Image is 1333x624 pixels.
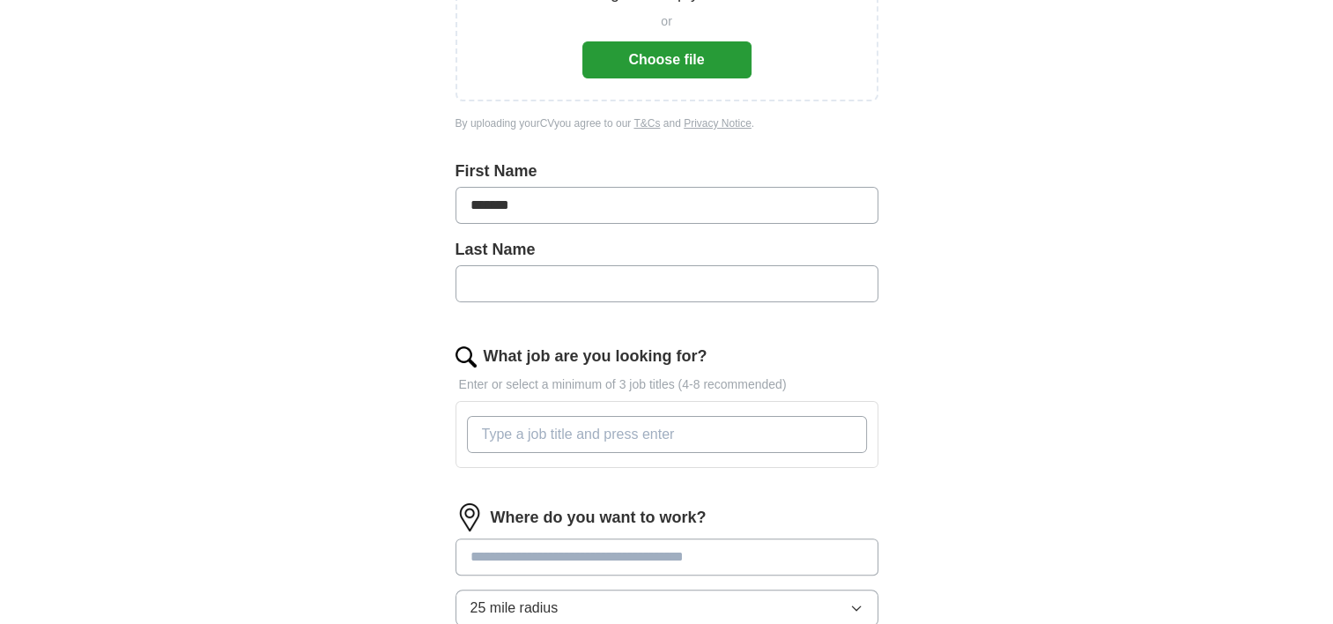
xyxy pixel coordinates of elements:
[455,375,878,394] p: Enter or select a minimum of 3 job titles (4-8 recommended)
[633,117,660,130] a: T&Cs
[484,345,707,368] label: What job are you looking for?
[455,503,484,531] img: location.png
[661,12,671,31] span: or
[684,117,752,130] a: Privacy Notice
[582,41,752,78] button: Choose file
[455,160,878,183] label: First Name
[467,416,867,453] input: Type a job title and press enter
[455,346,477,368] img: search.png
[491,506,707,530] label: Where do you want to work?
[455,115,878,131] div: By uploading your CV you agree to our and .
[455,238,878,262] label: Last Name
[470,598,559,619] span: 25 mile radius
